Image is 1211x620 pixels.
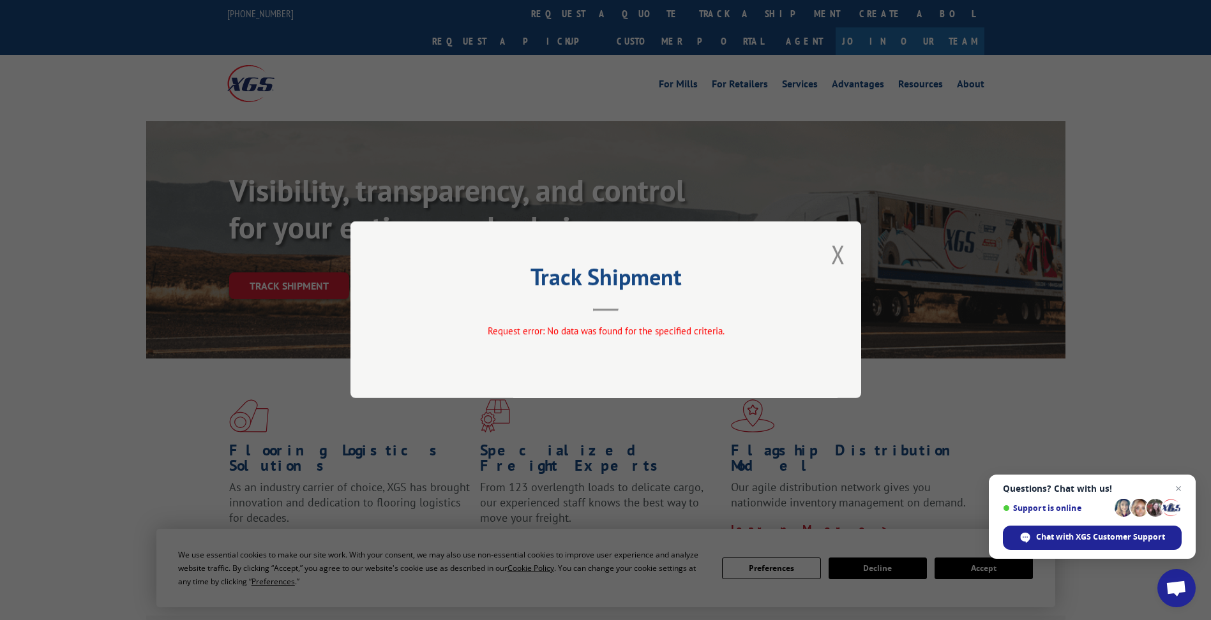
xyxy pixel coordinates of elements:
[1003,503,1110,513] span: Support is online
[414,268,797,292] h2: Track Shipment
[1003,483,1182,494] span: Questions? Chat with us!
[1157,569,1196,607] div: Open chat
[1171,481,1186,496] span: Close chat
[1003,526,1182,550] div: Chat with XGS Customer Support
[487,325,724,337] span: Request error: No data was found for the specified criteria.
[1036,531,1165,543] span: Chat with XGS Customer Support
[831,237,845,271] button: Close modal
